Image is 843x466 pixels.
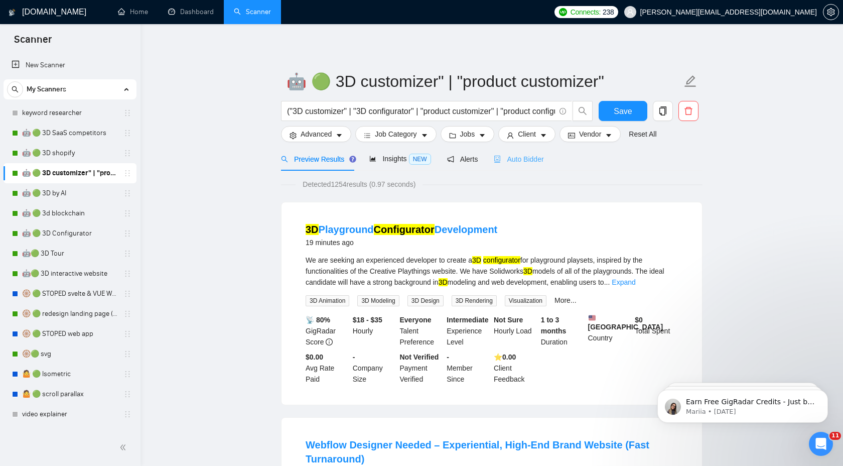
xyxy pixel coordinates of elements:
div: Experience Level [445,314,492,347]
span: holder [123,169,131,177]
span: notification [447,156,454,163]
a: Reset All [629,129,656,140]
button: Save [599,101,647,121]
span: caret-down [540,132,547,139]
span: holder [123,149,131,157]
span: holder [123,209,131,217]
a: 🤖 🟢 3D SaaS competitors [22,123,117,143]
div: Client Feedback [492,352,539,385]
span: Insights [369,155,431,163]
a: 🤖🟢 3D interactive website [22,264,117,284]
span: edit [684,75,697,88]
span: copy [653,106,672,115]
span: holder [123,350,131,358]
button: idcardVendorcaret-down [559,126,621,142]
button: delete [678,101,698,121]
a: 🛞 🟢 STOPED svelte & VUE Web apps PRICE++ [22,284,117,304]
b: Everyone [400,316,432,324]
a: Cypress | QA | testi [22,424,117,444]
span: search [573,106,592,115]
span: delete [679,106,698,115]
span: NEW [409,154,431,165]
span: holder [123,410,131,418]
input: Search Freelance Jobs... [287,105,555,118]
a: 🤷 🟢 Isometric [22,364,117,384]
span: user [507,132,514,139]
span: caret-down [336,132,343,139]
span: robot [494,156,501,163]
mark: 3D [439,278,448,286]
img: logo [9,5,16,21]
a: 🤖 🟢 3D Configurator [22,223,117,244]
div: Hourly Load [492,314,539,347]
span: Jobs [460,129,475,140]
a: keyword researcher [22,103,117,123]
div: Member Since [445,352,492,385]
a: Expand [612,278,635,286]
b: $0.00 [306,353,323,361]
span: holder [123,390,131,398]
div: Duration [539,314,586,347]
span: search [8,86,23,93]
span: holder [123,370,131,378]
a: More... [554,296,577,304]
b: 📡 80% [306,316,330,324]
span: holder [123,330,131,338]
button: search [573,101,593,121]
a: 🛞🟢 svg [22,344,117,364]
span: 3D Design [407,295,444,306]
div: Payment Verified [398,352,445,385]
button: copy [653,101,673,121]
span: holder [123,229,131,238]
a: New Scanner [12,55,128,75]
span: setting [290,132,297,139]
div: 19 minutes ago [306,237,497,249]
b: Intermediate [447,316,488,324]
div: Avg Rate Paid [304,352,351,385]
span: 3D Animation [306,295,349,306]
div: Total Spent [633,314,680,347]
span: info-circle [559,108,566,114]
button: folderJobscaret-down [441,126,495,142]
mark: 3D [523,267,532,275]
button: settingAdvancedcaret-down [281,126,351,142]
button: barsJob Categorycaret-down [355,126,436,142]
iframe: Intercom live chat [809,432,833,456]
span: setting [823,8,838,16]
span: Vendor [579,129,601,140]
input: Scanner name... [287,69,682,94]
span: Auto Bidder [494,155,543,163]
img: 🇺🇸 [589,314,596,321]
b: - [353,353,355,361]
span: caret-down [605,132,612,139]
span: bars [364,132,371,139]
button: setting [823,4,839,20]
span: idcard [568,132,575,139]
div: Company Size [351,352,398,385]
b: 1 to 3 months [541,316,567,335]
span: My Scanners [27,79,66,99]
span: holder [123,310,131,318]
div: Hourly [351,314,398,347]
a: dashboardDashboard [168,8,214,16]
span: folder [449,132,456,139]
span: holder [123,290,131,298]
span: 238 [603,7,614,18]
span: search [281,156,288,163]
a: 🤖 🟢 3d blockchain [22,203,117,223]
a: homeHome [118,8,148,16]
span: user [627,9,634,16]
a: 🤖 🟢 3D customizer" | "product customizer" [22,163,117,183]
a: 🛞 🟢 STOPED web app [22,324,117,344]
button: userClientcaret-down [498,126,555,142]
button: search [7,81,23,97]
a: setting [823,8,839,16]
a: 🤖 🟢 3D by AI [22,183,117,203]
span: 11 [829,432,841,440]
span: caret-down [479,132,486,139]
span: Scanner [6,32,60,53]
span: caret-down [421,132,428,139]
div: Tooltip anchor [348,155,357,164]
